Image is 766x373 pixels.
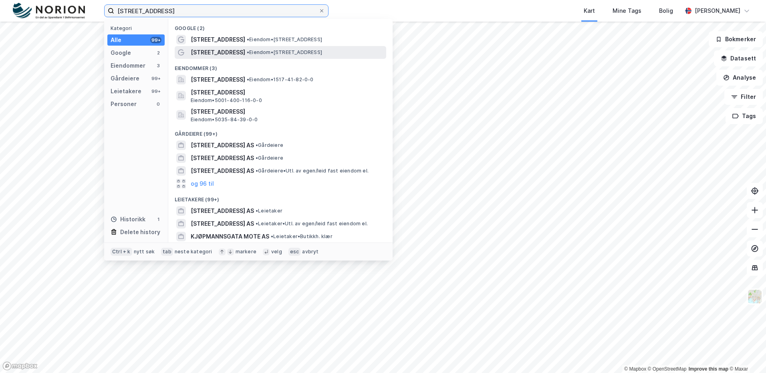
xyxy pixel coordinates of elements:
div: 99+ [150,75,161,82]
div: Ctrl + k [111,248,132,256]
div: 2 [155,50,161,56]
div: Google [111,48,131,58]
span: Leietaker • Butikkh. klær [271,233,333,240]
input: Søk på adresse, matrikkel, gårdeiere, leietakere eller personer [114,5,318,17]
div: Alle [111,35,121,45]
div: 99+ [150,37,161,43]
div: Leietakere [111,86,141,96]
img: Z [747,289,762,304]
a: Improve this map [689,366,728,372]
div: Leietakere (99+) [168,190,393,205]
span: [STREET_ADDRESS] [191,107,383,116]
a: OpenStreetMap [648,366,687,372]
a: Mapbox homepage [2,361,38,371]
span: Gårdeiere • Utl. av egen/leid fast eiendom el. [256,168,369,174]
span: Leietaker • Utl. av egen/leid fast eiendom el. [256,221,368,227]
span: [STREET_ADDRESS] AS [191,219,254,229]
span: • [256,221,258,227]
div: velg [271,249,282,255]
span: [STREET_ADDRESS] AS [191,153,254,163]
div: 1 [155,216,161,223]
button: Tags [726,108,763,124]
span: Leietaker [256,208,282,214]
div: neste kategori [175,249,212,255]
div: 0 [155,101,161,107]
div: [PERSON_NAME] [695,6,740,16]
span: [STREET_ADDRESS] [191,88,383,97]
div: Delete history [120,227,160,237]
div: 3 [155,62,161,69]
div: Kategori [111,25,165,31]
div: Eiendommer (3) [168,59,393,73]
div: avbryt [302,249,318,255]
span: KJØPMANNSGATA MOTE AS [191,232,269,241]
div: Google (2) [168,19,393,33]
div: 99+ [150,88,161,94]
span: • [256,155,258,161]
div: Mine Tags [613,6,641,16]
div: nytt søk [134,249,155,255]
span: • [247,36,249,42]
div: Gårdeiere [111,74,139,83]
button: Analyse [716,70,763,86]
iframe: Chat Widget [726,335,766,373]
span: • [271,233,273,239]
div: Kart [584,6,595,16]
div: Kontrollprogram for chat [726,335,766,373]
span: • [247,49,249,55]
button: Datasett [714,50,763,66]
button: og 96 til [191,179,214,189]
div: Eiendommer [111,61,145,70]
span: [STREET_ADDRESS] AS [191,140,254,150]
div: tab [161,248,173,256]
a: Mapbox [624,366,646,372]
span: • [247,76,249,82]
div: Personer [111,99,137,109]
span: Gårdeiere [256,155,283,161]
span: [STREET_ADDRESS] [191,48,245,57]
span: [STREET_ADDRESS] [191,35,245,44]
span: • [256,168,258,174]
div: Gårdeiere (99+) [168,124,393,139]
button: Filter [724,89,763,105]
span: Eiendom • 5001-400-116-0-0 [191,97,262,104]
span: Eiendom • 1517-41-82-0-0 [247,76,314,83]
div: Bolig [659,6,673,16]
div: markere [236,249,256,255]
button: Bokmerker [709,31,763,47]
div: esc [288,248,301,256]
img: norion-logo.80e7a08dc31c2e691866.png [13,3,85,19]
span: Eiendom • 5035-84-39-0-0 [191,116,258,123]
span: Gårdeiere [256,142,283,148]
span: • [256,208,258,214]
span: • [256,142,258,148]
span: [STREET_ADDRESS] AS [191,166,254,176]
span: Eiendom • [STREET_ADDRESS] [247,36,322,43]
span: Eiendom • [STREET_ADDRESS] [247,49,322,56]
span: [STREET_ADDRESS] AS [191,206,254,216]
div: Historikk [111,215,145,224]
span: [STREET_ADDRESS] [191,75,245,84]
